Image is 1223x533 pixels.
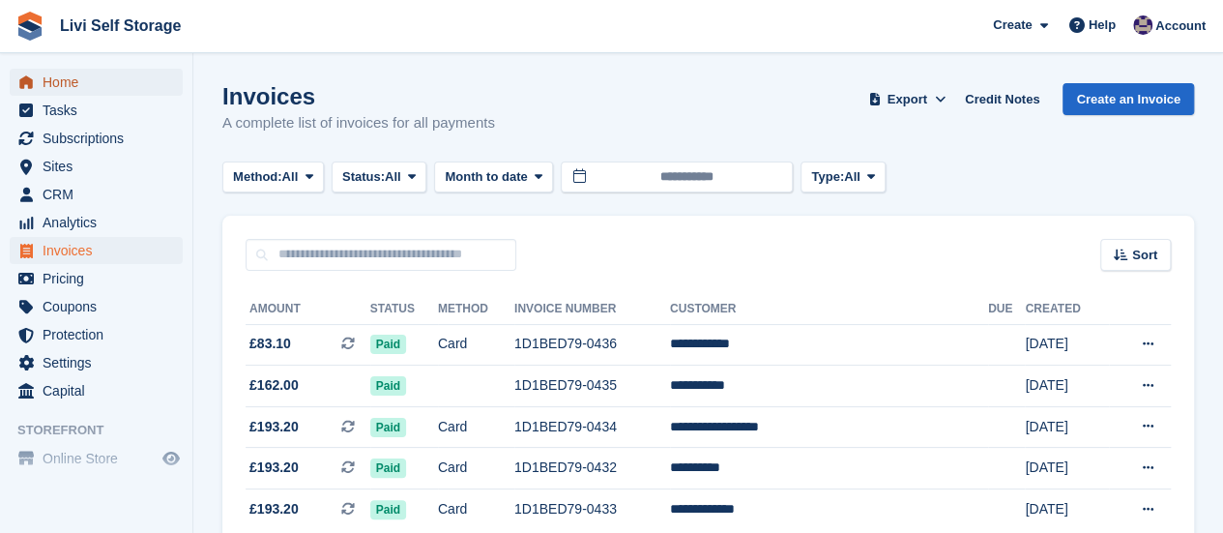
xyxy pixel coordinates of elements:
[249,499,299,519] span: £193.20
[10,209,183,236] a: menu
[370,500,406,519] span: Paid
[43,69,159,96] span: Home
[10,265,183,292] a: menu
[1025,406,1109,448] td: [DATE]
[670,294,988,325] th: Customer
[438,489,514,530] td: Card
[514,294,670,325] th: Invoice Number
[514,489,670,530] td: 1D1BED79-0433
[222,112,495,134] p: A complete list of invoices for all payments
[10,445,183,472] a: menu
[1155,16,1206,36] span: Account
[43,349,159,376] span: Settings
[10,293,183,320] a: menu
[249,417,299,437] span: £193.20
[1133,15,1152,35] img: Jim
[249,458,299,478] span: £193.20
[1025,366,1109,407] td: [DATE]
[1025,489,1109,530] td: [DATE]
[249,334,291,354] span: £83.10
[10,237,183,264] a: menu
[888,90,927,109] span: Export
[10,97,183,124] a: menu
[10,69,183,96] a: menu
[801,162,886,193] button: Type: All
[43,377,159,404] span: Capital
[43,265,159,292] span: Pricing
[10,349,183,376] a: menu
[160,447,183,470] a: Preview store
[1132,246,1157,265] span: Sort
[438,324,514,366] td: Card
[15,12,44,41] img: stora-icon-8386f47178a22dfd0bd8f6a31ec36ba5ce8667c1dd55bd0f319d3a0aa187defe.svg
[864,83,949,115] button: Export
[514,324,670,366] td: 1D1BED79-0436
[222,83,495,109] h1: Invoices
[10,321,183,348] a: menu
[43,237,159,264] span: Invoices
[988,294,1026,325] th: Due
[246,294,370,325] th: Amount
[445,167,527,187] span: Month to date
[514,366,670,407] td: 1D1BED79-0435
[43,321,159,348] span: Protection
[43,445,159,472] span: Online Store
[1025,294,1109,325] th: Created
[249,375,299,396] span: £162.00
[10,377,183,404] a: menu
[43,153,159,180] span: Sites
[342,167,385,187] span: Status:
[43,125,159,152] span: Subscriptions
[438,448,514,489] td: Card
[1025,324,1109,366] td: [DATE]
[52,10,189,42] a: Livi Self Storage
[370,459,406,478] span: Paid
[17,421,192,440] span: Storefront
[385,167,401,187] span: All
[514,406,670,448] td: 1D1BED79-0434
[10,153,183,180] a: menu
[1089,15,1116,35] span: Help
[222,162,324,193] button: Method: All
[10,125,183,152] a: menu
[438,294,514,325] th: Method
[370,376,406,396] span: Paid
[10,181,183,208] a: menu
[514,448,670,489] td: 1D1BED79-0432
[370,418,406,437] span: Paid
[844,167,860,187] span: All
[370,294,438,325] th: Status
[438,406,514,448] td: Card
[370,335,406,354] span: Paid
[233,167,282,187] span: Method:
[43,97,159,124] span: Tasks
[1025,448,1109,489] td: [DATE]
[43,209,159,236] span: Analytics
[957,83,1047,115] a: Credit Notes
[993,15,1032,35] span: Create
[332,162,426,193] button: Status: All
[434,162,553,193] button: Month to date
[43,293,159,320] span: Coupons
[282,167,299,187] span: All
[43,181,159,208] span: CRM
[1063,83,1194,115] a: Create an Invoice
[811,167,844,187] span: Type:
